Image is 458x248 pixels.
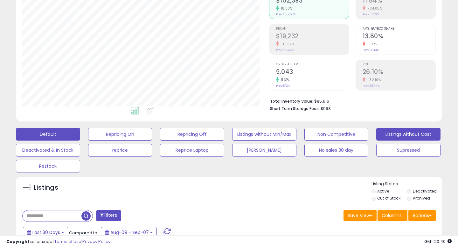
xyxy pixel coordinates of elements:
[34,183,58,192] h5: Listings
[382,212,402,219] span: Columns
[304,128,369,141] button: Non Competitive
[279,42,295,47] small: -10.32%
[376,128,441,141] button: Listings without Cost
[377,195,400,201] label: Out of Stock
[413,195,430,201] label: Archived
[408,210,436,221] button: Actions
[6,238,30,244] strong: Copyright
[232,144,296,157] button: [PERSON_NAME]
[365,42,377,47] small: -1.71%
[23,227,68,238] button: Last 30 Days
[160,144,224,157] button: Reprice Laptop
[363,27,435,31] span: Avg. Buybox Share
[363,33,435,41] h2: 13.80%
[276,27,349,31] span: Profit
[160,128,224,141] button: Repricing Off
[363,84,379,88] small: Prev: 38.44%
[16,128,80,141] button: Default
[276,68,349,77] h2: 9,043
[363,68,435,77] h2: 26.10%
[88,128,152,141] button: Repricing On
[110,229,149,236] span: Aug-09 - Sep-07
[343,210,377,221] button: Save View
[424,238,452,244] span: 2025-10-8 20:40 GMT
[363,12,379,16] small: Prev: 15.59%
[365,6,382,11] small: -24.05%
[365,77,381,82] small: -32.10%
[32,229,60,236] span: Last 30 Days
[279,6,292,11] small: 18.03%
[270,98,313,104] b: Total Inventory Value:
[6,239,110,245] div: seller snap | |
[376,144,441,157] button: Supressed
[16,144,80,157] button: Deactivated & In Stock
[232,128,296,141] button: Listings without Min/Max
[270,97,431,105] li: $95,616
[363,48,379,52] small: Prev: 14.04%
[377,188,389,194] label: Active
[276,12,295,16] small: Prev: $137,583
[363,63,435,66] span: ROI
[279,77,290,82] small: 11.31%
[101,227,157,238] button: Aug-09 - Sep-07
[378,210,407,221] button: Columns
[82,238,110,244] a: Privacy Policy
[69,230,98,236] span: Compared to:
[96,210,121,221] button: Filters
[371,181,442,187] p: Listing States:
[321,106,331,112] span: $993
[54,238,81,244] a: Terms of Use
[276,33,349,41] h2: $19,232
[276,48,294,52] small: Prev: $21,445
[304,144,369,157] button: No sales 30 day
[276,84,290,88] small: Prev: 8,124
[270,106,320,111] b: Short Term Storage Fees:
[16,160,80,172] button: Restock
[413,188,437,194] label: Deactivated
[88,144,152,157] button: reprice
[276,63,349,66] span: Ordered Items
